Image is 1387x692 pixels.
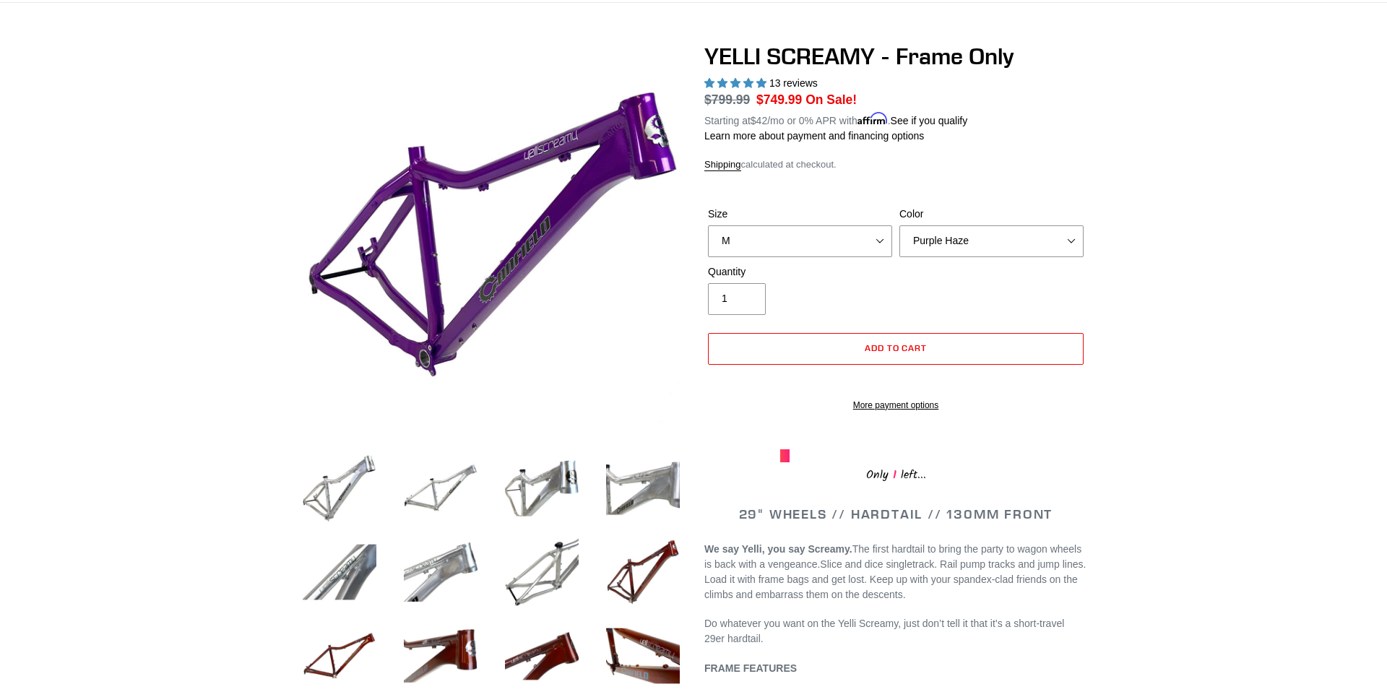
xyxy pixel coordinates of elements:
[756,92,802,107] span: $749.99
[704,543,852,555] b: We say Yelli, you say Screamy.
[708,333,1084,365] button: Add to cart
[704,110,967,129] p: Starting at /mo or 0% APR with .
[704,43,1087,70] h1: YELLI SCREAMY - Frame Only
[300,532,379,612] img: Load image into Gallery viewer, YELLI SCREAMY - Frame Only
[751,115,767,126] span: $42
[899,207,1084,222] label: Color
[805,90,857,109] span: On Sale!
[891,115,968,126] a: See if you qualify - Learn more about Affirm Financing (opens in modal)
[704,157,1087,172] div: calculated at checkout.
[704,618,1064,644] span: Do whatever you want on the Yelli Screamy, just don’t tell it that it’s a short-travel 29er hardt...
[704,542,1087,602] p: Slice and dice singletrack. Rail pump tracks and jump lines. Load it with frame bags and get lost...
[704,159,741,171] a: Shipping
[704,92,750,107] s: $799.99
[780,462,1011,485] div: Only left...
[502,449,582,528] img: Load image into Gallery viewer, YELLI SCREAMY - Frame Only
[704,543,1081,570] span: The first hardtail to bring the party to wagon wheels is back with a vengeance.
[889,466,901,484] span: 1
[708,207,892,222] label: Size
[603,449,683,528] img: Load image into Gallery viewer, YELLI SCREAMY - Frame Only
[704,130,924,142] a: Learn more about payment and financing options
[603,532,683,612] img: Load image into Gallery viewer, YELLI SCREAMY - Frame Only
[401,449,480,528] img: Load image into Gallery viewer, YELLI SCREAMY - Frame Only
[401,532,480,612] img: Load image into Gallery viewer, YELLI SCREAMY - Frame Only
[708,264,892,280] label: Quantity
[769,77,818,89] span: 13 reviews
[704,662,797,674] b: FRAME FEATURES
[300,449,379,528] img: Load image into Gallery viewer, YELLI SCREAMY - Frame Only
[708,399,1084,412] a: More payment options
[739,506,1053,522] span: 29" WHEELS // HARDTAIL // 130MM FRONT
[865,342,928,353] span: Add to cart
[502,532,582,612] img: Load image into Gallery viewer, YELLI SCREAMY - Frame Only
[857,113,888,125] span: Affirm
[704,77,769,89] span: 5.00 stars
